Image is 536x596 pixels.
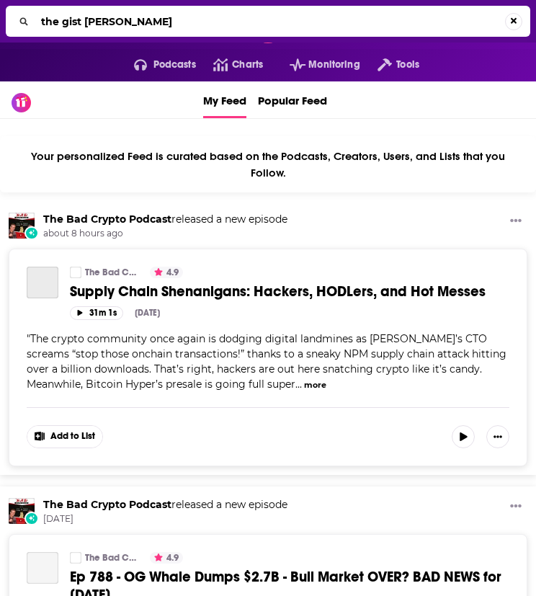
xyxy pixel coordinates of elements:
[6,6,530,37] div: Search...
[70,552,81,564] a: The Bad Crypto Podcast
[43,513,287,525] span: [DATE]
[24,512,38,525] div: New Episode
[24,226,38,240] div: New Episode
[35,10,505,33] input: Search...
[70,283,486,301] span: Supply Chain Shenanigans: Hackers, HODLers, and Hot Messes
[258,81,327,118] a: Popular Feed
[504,498,527,516] button: Show More Button
[486,425,509,448] button: Show More Button
[153,55,196,75] span: Podcasts
[27,332,506,391] span: The crypto community once again is dodging digital landmines as [PERSON_NAME]’s CTO screams “stop...
[70,306,123,320] button: 31m 1s
[43,498,287,512] h3: released a new episode
[396,55,419,75] span: Tools
[504,213,527,231] button: Show More Button
[232,55,263,75] span: Charts
[150,267,183,278] button: 4.9
[295,378,302,391] span: ...
[27,552,58,584] a: Ep 788 - OG Whale Dumps $2.7B - Bull Market OVER? BAD NEWS for August 28, 2025
[258,84,327,116] span: Popular Feed
[70,283,509,301] a: Supply Chain Shenanigans: Hackers, HODLers, and Hot Messes
[27,267,58,298] a: Supply Chain Shenanigans: Hackers, HODLers, and Hot Messes
[85,552,137,564] a: The Bad Crypto Podcast
[27,332,506,391] span: "
[9,498,35,524] img: The Bad Crypto Podcast
[117,53,196,76] button: open menu
[85,267,137,278] a: The Bad Crypto Podcast
[196,53,263,76] a: Charts
[150,552,183,564] button: 4.9
[70,267,81,278] a: The Bad Crypto Podcast
[43,213,171,226] a: The Bad Crypto Podcast
[272,53,360,76] button: open menu
[43,228,287,240] span: about 8 hours ago
[308,55,359,75] span: Monitoring
[203,81,246,118] a: My Feed
[50,431,95,442] span: Add to List
[27,426,102,448] button: Show More Button
[304,379,326,391] button: more
[135,308,160,318] div: [DATE]
[203,84,246,116] span: My Feed
[360,53,419,76] button: open menu
[9,213,35,239] img: The Bad Crypto Podcast
[43,213,287,226] h3: released a new episode
[43,498,171,511] a: The Bad Crypto Podcast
